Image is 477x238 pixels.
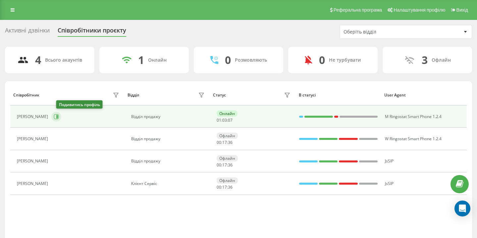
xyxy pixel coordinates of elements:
[422,54,428,66] div: 3
[456,7,468,13] span: Вихід
[17,181,50,186] div: [PERSON_NAME]
[217,155,238,161] div: Офлайн
[344,29,423,35] div: Оберіть відділ
[217,163,233,167] div: : :
[222,117,227,123] span: 03
[235,57,267,63] div: Розмовляють
[131,181,206,186] div: Клієнт Сервіс
[131,114,206,119] div: Відділ продажу
[148,57,167,63] div: Онлайн
[217,177,238,184] div: Офлайн
[329,57,361,63] div: Не турбувати
[131,159,206,163] div: Відділ продажу
[217,110,238,117] div: Онлайн
[385,158,394,164] span: JsSIP
[299,93,378,97] div: В статусі
[454,201,470,216] div: Open Intercom Messenger
[228,184,233,190] span: 36
[319,54,325,66] div: 0
[17,114,50,119] div: [PERSON_NAME]
[17,137,50,141] div: [PERSON_NAME]
[17,159,50,163] div: [PERSON_NAME]
[217,117,221,123] span: 01
[56,100,103,109] div: Подивитись профіль
[13,93,39,97] div: Співробітник
[213,93,226,97] div: Статус
[5,27,50,37] div: Активні дзвінки
[228,162,233,168] span: 36
[131,137,206,141] div: Відділ продажу
[384,93,464,97] div: User Agent
[217,185,233,190] div: : :
[35,54,41,66] div: 4
[394,7,445,13] span: Налаштування профілю
[217,140,221,145] span: 00
[385,181,394,186] span: JsSIP
[222,162,227,168] span: 17
[45,57,82,63] div: Всього акаунтів
[217,184,221,190] span: 00
[334,7,382,13] span: Реферальна програма
[217,140,233,145] div: : :
[385,136,442,142] span: W Ringostat Smart Phone 1.2.4
[222,140,227,145] span: 17
[225,54,231,66] div: 0
[128,93,139,97] div: Відділ
[222,184,227,190] span: 17
[228,140,233,145] span: 36
[217,118,233,123] div: : :
[138,54,144,66] div: 1
[217,162,221,168] span: 00
[217,133,238,139] div: Офлайн
[432,57,451,63] div: Офлайн
[228,117,233,123] span: 07
[385,114,442,119] span: M Ringostat Smart Phone 1.2.4
[58,27,126,37] div: Співробітники проєкту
